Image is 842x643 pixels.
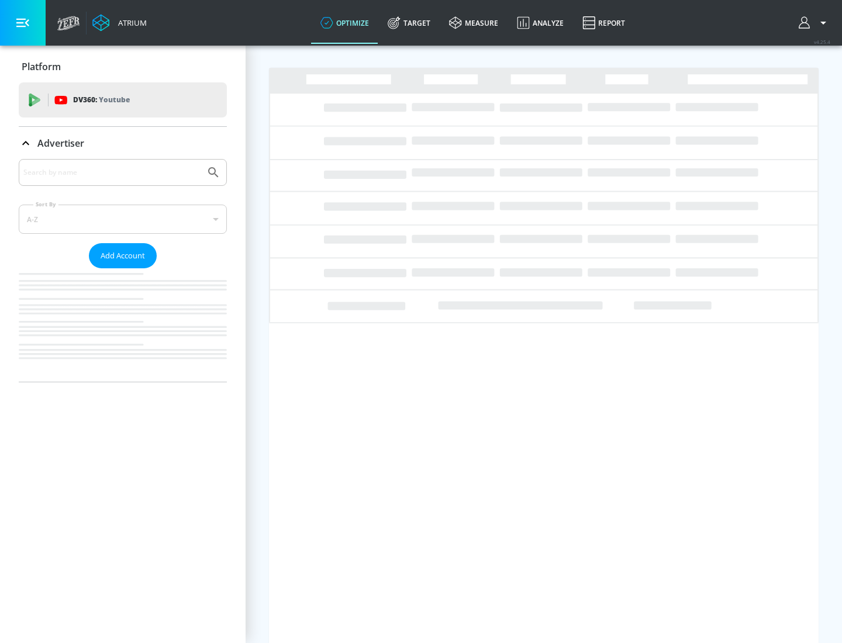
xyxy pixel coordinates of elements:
a: measure [440,2,508,44]
p: Advertiser [37,137,84,150]
div: Atrium [113,18,147,28]
button: Add Account [89,243,157,268]
p: DV360: [73,94,130,106]
p: Youtube [99,94,130,106]
nav: list of Advertiser [19,268,227,382]
div: Platform [19,50,227,83]
a: Target [378,2,440,44]
a: Atrium [92,14,147,32]
div: Advertiser [19,127,227,160]
input: Search by name [23,165,201,180]
a: Report [573,2,634,44]
a: optimize [311,2,378,44]
div: A-Z [19,205,227,234]
span: Add Account [101,249,145,262]
span: v 4.25.4 [814,39,830,45]
div: DV360: Youtube [19,82,227,117]
p: Platform [22,60,61,73]
a: Analyze [508,2,573,44]
label: Sort By [33,200,58,208]
div: Advertiser [19,159,227,382]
